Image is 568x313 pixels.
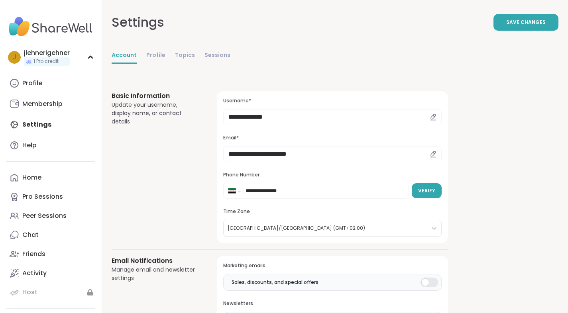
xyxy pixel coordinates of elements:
[22,269,47,278] div: Activity
[33,58,59,65] span: 1 Pro credit
[418,187,435,194] span: Verify
[175,48,195,64] a: Topics
[22,250,45,258] div: Friends
[6,74,95,93] a: Profile
[232,279,318,286] span: Sales, discounts, and special offers
[22,231,39,239] div: Chat
[223,172,442,178] h3: Phone Number
[6,13,95,41] img: ShareWell Nav Logo
[223,98,442,104] h3: Username*
[22,79,42,88] div: Profile
[146,48,165,64] a: Profile
[6,283,95,302] a: Host
[22,288,37,297] div: Host
[22,211,67,220] div: Peer Sessions
[6,168,95,187] a: Home
[204,48,230,64] a: Sessions
[112,13,164,32] div: Settings
[112,256,198,266] h3: Email Notifications
[6,187,95,206] a: Pro Sessions
[6,94,95,113] a: Membership
[22,192,63,201] div: Pro Sessions
[6,245,95,264] a: Friends
[506,19,546,26] span: Save Changes
[22,173,41,182] div: Home
[22,100,63,108] div: Membership
[112,48,137,64] a: Account
[223,135,442,141] h3: Email*
[412,183,442,198] button: Verify
[6,264,95,283] a: Activity
[112,266,198,282] div: Manage email and newsletter settings
[112,101,198,126] div: Update your username, display name, or contact details
[223,262,442,269] h3: Marketing emails
[24,49,70,57] div: jlehnerigehner
[223,208,442,215] h3: Time Zone
[223,300,442,307] h3: Newsletters
[13,52,16,63] span: j
[6,206,95,225] a: Peer Sessions
[6,225,95,245] a: Chat
[112,91,198,101] h3: Basic Information
[22,141,37,150] div: Help
[493,14,558,31] button: Save Changes
[6,136,95,155] a: Help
